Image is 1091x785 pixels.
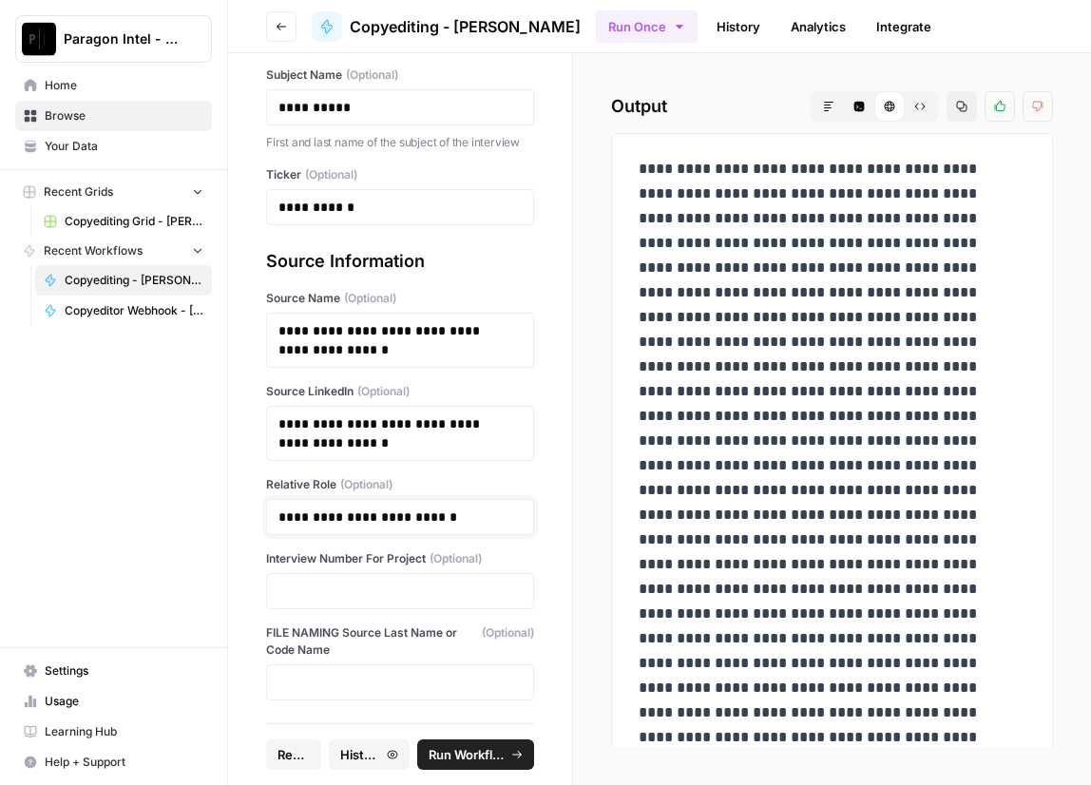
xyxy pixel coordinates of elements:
[45,138,203,155] span: Your Data
[64,29,179,48] span: Paragon Intel - Copyediting
[611,91,1053,122] h2: Output
[266,166,534,183] label: Ticker
[340,476,392,493] span: (Optional)
[45,754,203,771] span: Help + Support
[45,693,203,710] span: Usage
[45,77,203,94] span: Home
[45,107,203,124] span: Browse
[44,242,143,259] span: Recent Workflows
[15,101,212,131] a: Browse
[65,213,203,230] span: Copyediting Grid - [PERSON_NAME]
[312,11,581,42] a: Copyediting - [PERSON_NAME]
[482,624,534,659] span: (Optional)
[278,745,310,764] span: Reset
[430,550,482,567] span: (Optional)
[329,739,410,770] button: History
[15,237,212,265] button: Recent Workflows
[429,745,506,764] span: Run Workflow
[15,178,212,206] button: Recent Grids
[266,739,321,770] button: Reset
[266,290,534,307] label: Source Name
[45,723,203,740] span: Learning Hub
[266,133,534,152] p: First and last name of the subject of the interview
[15,70,212,101] a: Home
[22,22,56,56] img: Paragon Intel - Copyediting Logo
[305,166,357,183] span: (Optional)
[15,131,212,162] a: Your Data
[346,67,398,84] span: (Optional)
[344,290,396,307] span: (Optional)
[266,550,534,567] label: Interview Number For Project
[357,383,410,400] span: (Optional)
[266,67,534,84] label: Subject Name
[65,302,203,319] span: Copyeditor Webhook - [PERSON_NAME]
[15,686,212,717] a: Usage
[266,476,534,493] label: Relative Role
[350,15,581,38] span: Copyediting - [PERSON_NAME]
[596,10,698,43] button: Run Once
[45,662,203,680] span: Settings
[35,296,212,326] a: Copyeditor Webhook - [PERSON_NAME]
[65,272,203,289] span: Copyediting - [PERSON_NAME]
[340,745,381,764] span: History
[35,206,212,237] a: Copyediting Grid - [PERSON_NAME]
[266,248,534,275] div: Source Information
[705,11,772,42] a: History
[266,383,534,400] label: Source LinkedIn
[865,11,943,42] a: Integrate
[35,265,212,296] a: Copyediting - [PERSON_NAME]
[779,11,857,42] a: Analytics
[417,739,534,770] button: Run Workflow
[15,656,212,686] a: Settings
[15,717,212,747] a: Learning Hub
[15,15,212,63] button: Workspace: Paragon Intel - Copyediting
[266,624,534,659] label: FILE NAMING Source Last Name or Code Name
[44,183,113,201] span: Recent Grids
[15,747,212,777] button: Help + Support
